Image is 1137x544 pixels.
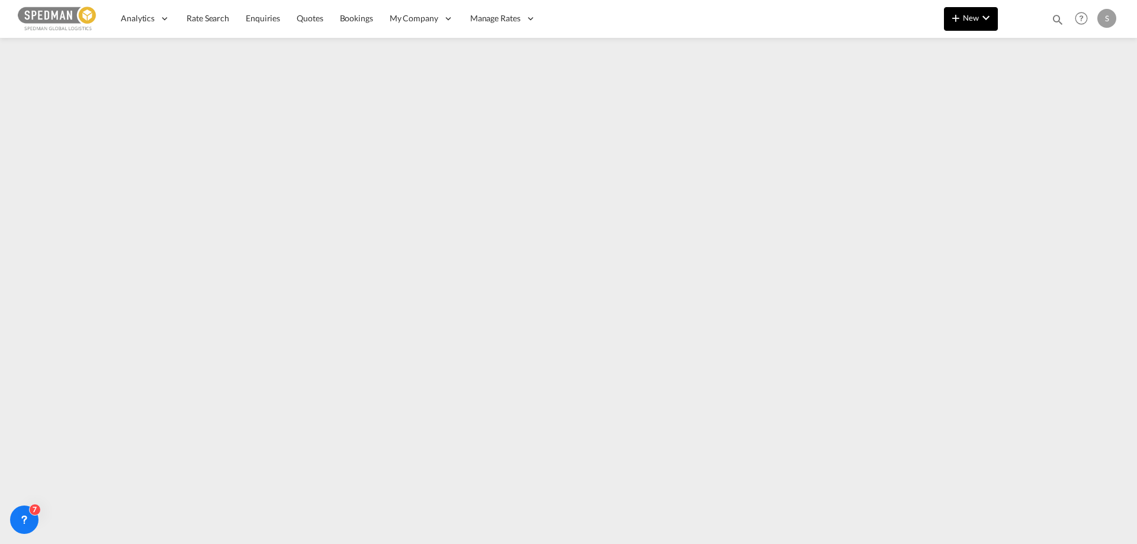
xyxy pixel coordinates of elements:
[1097,9,1116,28] div: S
[246,13,280,23] span: Enquiries
[470,12,521,24] span: Manage Rates
[1071,8,1091,28] span: Help
[121,12,155,24] span: Analytics
[949,13,993,22] span: New
[944,7,998,31] button: icon-plus 400-fgNewicon-chevron-down
[340,13,373,23] span: Bookings
[390,12,438,24] span: My Company
[979,11,993,25] md-icon: icon-chevron-down
[1051,13,1064,31] div: icon-magnify
[1071,8,1097,30] div: Help
[187,13,229,23] span: Rate Search
[949,11,963,25] md-icon: icon-plus 400-fg
[18,5,98,32] img: c12ca350ff1b11efb6b291369744d907.png
[1051,13,1064,26] md-icon: icon-magnify
[297,13,323,23] span: Quotes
